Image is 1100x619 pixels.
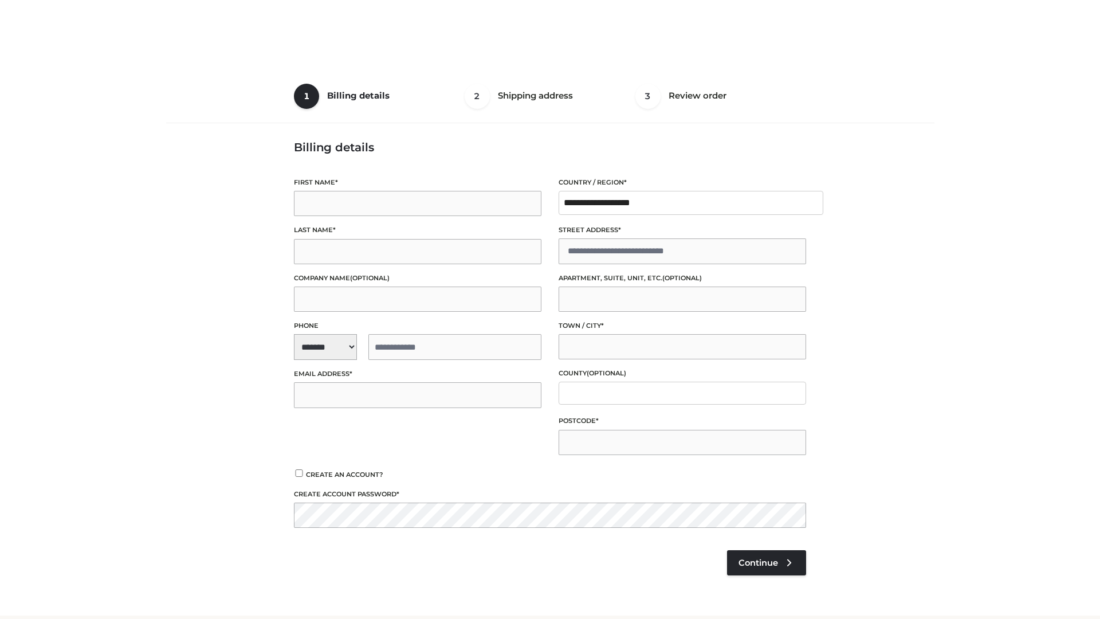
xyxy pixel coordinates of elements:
label: County [559,368,806,379]
span: 3 [635,84,661,109]
label: Phone [294,320,541,331]
label: Country / Region [559,177,806,188]
span: Shipping address [498,90,573,101]
span: (optional) [587,369,626,377]
h3: Billing details [294,140,806,154]
span: Billing details [327,90,390,101]
label: First name [294,177,541,188]
span: Create an account? [306,471,383,479]
a: Continue [727,550,806,575]
label: Last name [294,225,541,236]
label: Company name [294,273,541,284]
span: Review order [669,90,726,101]
label: Email address [294,369,541,379]
span: 1 [294,84,319,109]
label: Town / City [559,320,806,331]
span: 2 [465,84,490,109]
span: (optional) [662,274,702,282]
label: Postcode [559,416,806,426]
span: (optional) [350,274,390,282]
label: Create account password [294,489,806,500]
label: Street address [559,225,806,236]
label: Apartment, suite, unit, etc. [559,273,806,284]
input: Create an account? [294,469,304,477]
span: Continue [738,558,778,568]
